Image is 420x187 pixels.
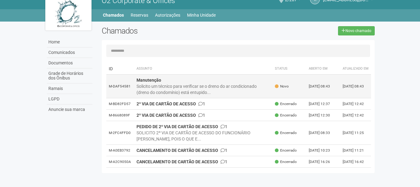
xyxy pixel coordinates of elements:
strong: Manutenção [137,78,161,83]
td: [DATE] 16:29 [340,168,371,179]
strong: CANCELAMENTO DE CARTÃO DE ACESSO [137,148,218,153]
div: Solicito um técnico para verificar se o dreno do ar condicionado (dreno do condomínio) está entup... [137,83,270,96]
td: [DATE] 11:21 [340,145,371,156]
span: 1 [221,148,227,153]
a: Reservas [131,11,148,19]
td: M-2FC4FFD0 [106,121,134,145]
td: M-8668089F [106,110,134,121]
td: [DATE] 12:42 [340,110,371,121]
td: [DATE] 08:43 [340,75,371,98]
a: Ramais [47,83,92,94]
th: Aberto em [306,63,340,75]
a: Minha Unidade [187,11,216,19]
div: SOLICITO 2º VIA DE CARTÃO DE ACESSO DO FUNCIONÁRIO [PERSON_NAME], POIS O QUE E... [137,130,270,142]
span: Encerrado [275,148,297,153]
span: Encerrado [275,113,297,118]
td: [DATE] 16:26 [306,156,340,168]
td: [DATE] 16:15 [306,168,340,179]
td: [DATE] 11:25 [340,121,371,145]
strong: 2º VIA DE CARTÃO DE ACESSO [137,101,196,106]
span: Encerrado [275,101,297,107]
a: Home [47,37,92,47]
td: [DATE] 12:30 [306,110,340,121]
td: M-DAF54581 [106,75,134,98]
a: Novo chamado [338,26,375,35]
a: Anuncie sua marca [47,104,92,115]
strong: CANCELAMENTO DE CARTÃO DE ACESSO [137,159,218,164]
span: Novo [275,84,289,89]
td: [DATE] 08:43 [306,75,340,98]
th: Atualizado em [340,63,371,75]
td: [DATE] 16:42 [340,156,371,168]
a: Autorizações [155,11,180,19]
td: M-BD82FD57 [106,98,134,110]
td: M-A2C9050A [106,156,134,168]
td: [DATE] 08:33 [306,121,340,145]
a: Chamados [103,11,124,19]
th: Status [272,63,306,75]
td: M-F09C4119 [106,168,134,179]
span: 1 [221,159,227,164]
span: 1 [198,113,205,118]
td: ID [106,63,134,75]
th: Assunto [134,63,273,75]
a: Documentos [47,58,92,68]
span: Encerrado [275,159,297,165]
td: M-A0EB3792 [106,145,134,156]
td: [DATE] 12:42 [340,98,371,110]
span: 1 [198,101,205,106]
td: [DATE] 12:37 [306,98,340,110]
span: 1 [221,124,227,129]
a: Comunicados [47,47,92,58]
strong: 2º VIA DE CARTÃO DE ACESSO [137,113,196,118]
a: LGPD [47,94,92,104]
span: Encerrado [275,130,297,136]
td: [DATE] 10:23 [306,145,340,156]
a: Grade de Horários dos Ônibus [47,68,92,83]
strong: PEDIDO DE 2º VIA DE CARTÃO DE ACESSO [137,124,218,129]
h2: Chamados [102,26,210,35]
